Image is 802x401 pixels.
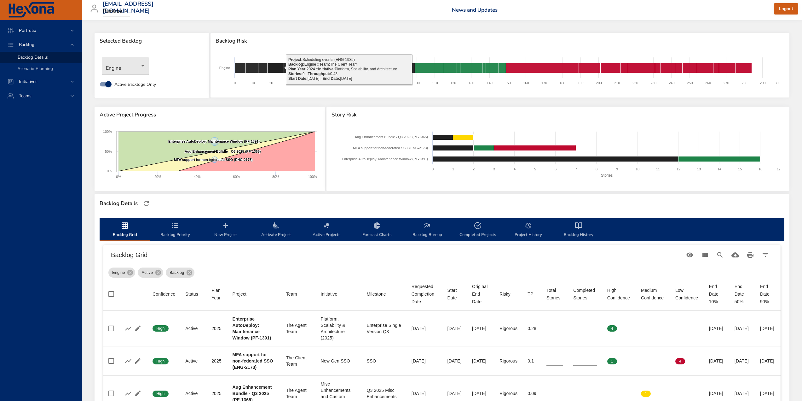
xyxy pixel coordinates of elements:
text: 50% [105,150,112,153]
span: Original End Date [472,283,489,305]
div: Rigorous [499,390,517,397]
div: TP [528,290,533,298]
span: TP [528,290,536,298]
text: MFA support for non-federated SSO (ENG-2173) [353,146,428,150]
span: Engine [108,269,129,276]
div: Sort [472,283,489,305]
span: Team [286,290,311,298]
div: Team [286,290,297,298]
text: 190 [578,81,584,85]
div: [DATE] [447,390,462,397]
span: Initiatives [14,79,43,85]
text: 120 [450,81,456,85]
button: Show Burnup [124,324,133,333]
div: Total Stories [546,286,563,302]
text: 6 [555,167,557,171]
text: Engine [219,66,230,70]
text: 30 [287,81,291,85]
div: [DATE] [472,325,489,332]
text: 13 [697,167,701,171]
div: Sort [185,290,198,298]
div: SSO [366,358,401,364]
text: 180 [560,81,565,85]
div: [DATE] [472,358,489,364]
span: Backlog Burnup [406,222,449,239]
text: 5 [534,167,536,171]
text: 250 [687,81,693,85]
span: Completed Stories [573,286,597,302]
span: 0 [607,391,617,397]
div: Backlog [166,268,194,278]
text: 16 [759,167,762,171]
text: 130 [469,81,474,85]
text: 80% [272,175,279,179]
text: 14 [718,167,721,171]
span: Project [232,290,276,298]
button: Edit Project Details [133,356,142,366]
text: 170 [541,81,547,85]
b: Enterprise AutoDeploy: Maintenance Window (PF-1391) [232,316,271,340]
div: 0.1 [528,358,536,364]
button: Edit Project Details [133,324,142,333]
span: Completed Projects [456,222,499,239]
text: 210 [614,81,620,85]
div: Sort [211,286,222,302]
div: Medium Confidence [641,286,665,302]
div: End Date 10% [709,283,724,305]
text: 290 [760,81,765,85]
b: MFA support for non-federated SSO (ENG-2173) [232,352,273,370]
div: Platform, Scalability & Architecture (2025) [321,316,357,341]
div: [DATE] [709,325,724,332]
div: High Confidence [607,286,631,302]
text: 0 [432,167,434,171]
button: Logout [774,3,798,15]
text: 3 [493,167,495,171]
span: Backlog [14,42,39,48]
text: 11 [656,167,660,171]
div: backlog-tab [100,218,784,241]
text: 60% [233,175,240,179]
span: Risky [499,290,517,298]
span: Logout [779,5,793,13]
text: 220 [632,81,638,85]
button: Show Burnup [124,389,133,398]
text: 100% [308,175,317,179]
text: 140 [487,81,493,85]
div: Confidence [153,290,175,298]
text: 10 [636,167,639,171]
div: Active [185,325,201,332]
span: Status [185,290,201,298]
div: Rigorous [499,325,517,332]
div: [DATE] [447,358,462,364]
text: MFA support for non-federated SSO (ENG-2173) [174,158,253,162]
div: Sort [412,283,437,305]
div: Sort [546,286,563,302]
text: 150 [505,81,511,85]
span: Start Date [447,286,462,302]
div: [DATE] [472,390,489,397]
div: 2025 [211,390,222,397]
text: 60 [342,81,346,85]
span: 1 [641,391,651,397]
span: Backlog Grid [103,222,146,239]
button: Search [713,247,728,262]
text: 200 [596,81,602,85]
div: 0.28 [528,325,536,332]
span: Selected Backlog [100,38,204,44]
text: 1 [452,167,454,171]
div: Low Confidence [675,286,699,302]
span: New Project [204,222,247,239]
div: [DATE] [735,358,750,364]
text: 12 [677,167,680,171]
div: Raintree [103,6,130,16]
div: [DATE] [412,358,437,364]
div: New Gen SSO [321,358,357,364]
button: Refresh Page [141,199,151,208]
text: 260 [705,81,711,85]
div: The Agent Team [286,387,311,400]
text: 4 [514,167,516,171]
